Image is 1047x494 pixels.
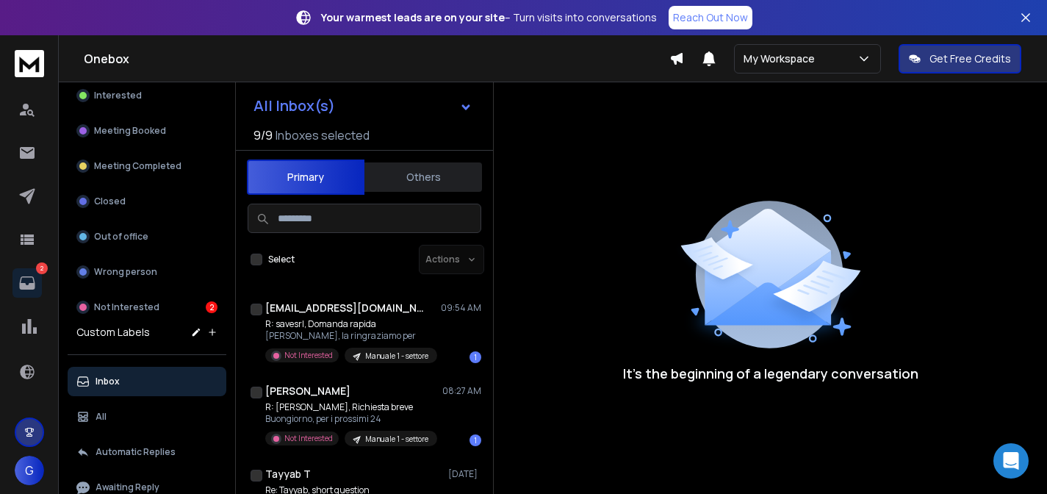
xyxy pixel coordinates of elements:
[242,91,484,121] button: All Inbox(s)
[442,385,481,397] p: 08:27 AM
[68,222,226,251] button: Out of office
[284,433,333,444] p: Not Interested
[94,266,157,278] p: Wrong person
[94,90,142,101] p: Interested
[469,351,481,363] div: 1
[364,161,482,193] button: Others
[15,50,44,77] img: logo
[669,6,752,29] a: Reach Out Now
[253,126,273,144] span: 9 / 9
[76,325,150,340] h3: Custom Labels
[276,126,370,144] h3: Inboxes selected
[469,434,481,446] div: 1
[744,51,821,66] p: My Workspace
[94,301,159,313] p: Not Interested
[265,318,437,330] p: R: savesrl, Domanda rapida
[68,367,226,396] button: Inbox
[268,254,295,265] label: Select
[206,301,217,313] div: 2
[321,10,505,24] strong: Your warmest leads are on your site
[15,456,44,485] button: G
[96,411,107,423] p: All
[673,10,748,25] p: Reach Out Now
[265,467,311,482] h1: Tayyab T
[68,437,226,467] button: Automatic Replies
[623,363,918,384] p: It’s the beginning of a legendary conversation
[68,257,226,287] button: Wrong person
[365,351,428,362] p: Manuale 1 - settore
[899,44,1021,74] button: Get Free Credits
[68,116,226,146] button: Meeting Booked
[94,196,126,207] p: Closed
[94,231,148,243] p: Out of office
[68,187,226,216] button: Closed
[247,160,364,195] button: Primary
[265,330,437,342] p: [PERSON_NAME], la ringraziamo per
[321,10,657,25] p: – Turn visits into conversations
[448,468,481,480] p: [DATE]
[265,413,437,425] p: Buongiorno, per i prossimi 24
[365,434,428,445] p: Manuale 1 - settore
[84,50,669,68] h1: Onebox
[96,376,120,387] p: Inbox
[68,402,226,432] button: All
[94,160,181,172] p: Meeting Completed
[993,443,1029,479] div: Open Intercom Messenger
[68,151,226,181] button: Meeting Completed
[265,384,350,398] h1: [PERSON_NAME]
[441,302,481,314] p: 09:54 AM
[265,301,427,315] h1: [EMAIL_ADDRESS][DOMAIN_NAME]
[36,262,48,274] p: 2
[96,482,159,493] p: Awaiting Reply
[68,81,226,110] button: Interested
[929,51,1011,66] p: Get Free Credits
[68,293,226,322] button: Not Interested2
[94,125,166,137] p: Meeting Booked
[265,401,437,413] p: R: [PERSON_NAME], Richiesta breve
[96,446,176,458] p: Automatic Replies
[284,350,333,361] p: Not Interested
[253,99,335,113] h1: All Inbox(s)
[12,268,42,298] a: 2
